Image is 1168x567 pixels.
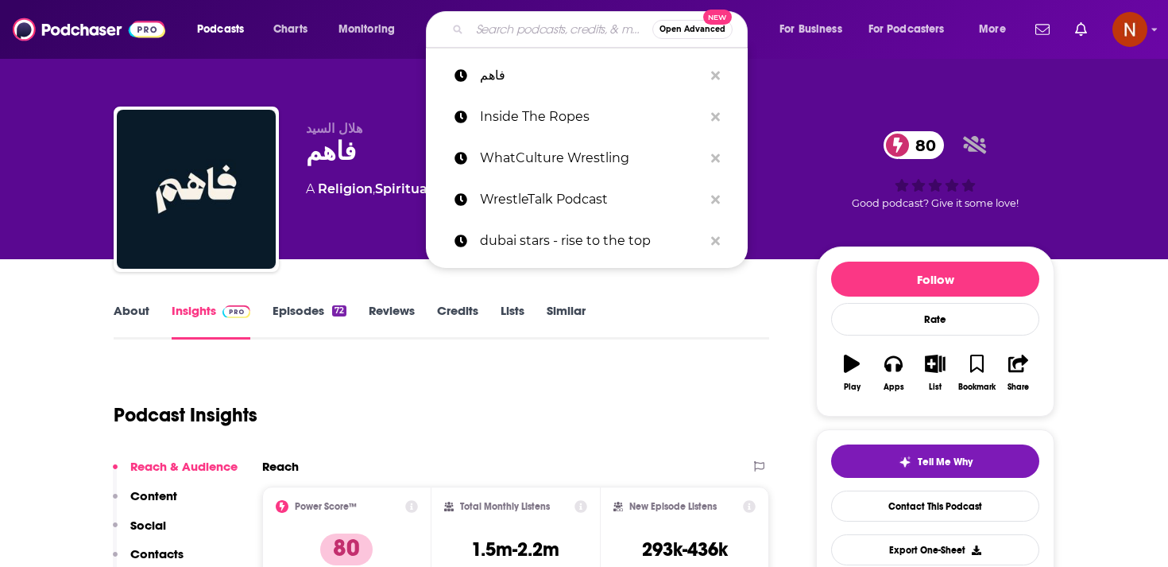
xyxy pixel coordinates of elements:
[426,55,748,96] a: فاهم
[884,383,904,392] div: Apps
[501,303,524,340] a: Lists
[899,456,911,468] img: tell me why sparkle
[703,10,732,25] span: New
[13,14,165,45] img: Podchaser - Follow, Share and Rate Podcasts
[956,344,997,402] button: Bookmark
[130,518,166,533] p: Social
[113,488,177,518] button: Content
[426,138,748,179] a: WhatCulture Wrestling
[426,179,748,220] a: WrestleTalk Podcast
[186,17,265,42] button: open menu
[320,534,373,565] p: 80
[831,262,1039,297] button: Follow
[426,220,748,262] a: dubai stars - rise to the top
[130,546,184,561] p: Contacts
[263,17,317,42] a: Charts
[327,17,416,42] button: open menu
[918,456,973,468] span: Tell Me Why
[1112,12,1147,47] span: Logged in as AdelNBM
[480,179,703,220] p: WrestleTalk Podcast
[480,96,703,138] p: Inside The Ropes
[768,17,862,42] button: open menu
[113,518,166,547] button: Social
[471,538,559,561] h3: 1.5m-2.2m
[1029,16,1056,43] a: Show notifications dropdown
[441,11,763,48] div: Search podcasts, credits, & more...
[968,17,1026,42] button: open menu
[831,303,1039,336] div: Rate
[998,344,1039,402] button: Share
[197,18,244,41] span: Podcasts
[831,344,872,402] button: Play
[852,197,1019,209] span: Good podcast? Give it some love!
[958,383,996,392] div: Bookmark
[816,121,1054,219] div: 80Good podcast? Give it some love!
[915,344,956,402] button: List
[872,344,914,402] button: Apps
[373,181,375,196] span: ,
[369,303,415,340] a: Reviews
[652,20,733,39] button: Open AdvancedNew
[1112,12,1147,47] img: User Profile
[273,18,307,41] span: Charts
[1007,383,1029,392] div: Share
[338,18,395,41] span: Monitoring
[375,181,448,196] a: Spirituality
[222,305,250,318] img: Podchaser Pro
[332,305,346,317] div: 72
[1069,16,1093,43] a: Show notifications dropdown
[779,18,842,41] span: For Business
[844,383,861,392] div: Play
[306,121,362,136] span: هلال السيد
[295,501,357,512] h2: Power Score™
[858,17,968,42] button: open menu
[831,534,1039,565] button: Export One-Sheet
[929,383,942,392] div: List
[318,181,373,196] a: Religion
[262,459,299,474] h2: Reach
[114,403,257,427] h1: Podcast Insights
[130,488,177,503] p: Content
[460,501,550,512] h2: Total Monthly Listens
[831,491,1039,522] a: Contact This Podcast
[480,138,703,179] p: WhatCulture Wrestling
[899,131,944,159] span: 80
[1112,12,1147,47] button: Show profile menu
[114,303,149,340] a: About
[868,18,945,41] span: For Podcasters
[884,131,944,159] a: 80
[642,538,728,561] h3: 293k-436k
[426,96,748,138] a: Inside The Ropes
[547,303,586,340] a: Similar
[306,180,679,199] div: A podcast
[437,303,478,340] a: Credits
[130,459,238,474] p: Reach & Audience
[470,17,652,42] input: Search podcasts, credits, & more...
[273,303,346,340] a: Episodes72
[659,25,725,33] span: Open Advanced
[979,18,1006,41] span: More
[480,55,703,96] p: فاهم
[480,220,703,262] p: dubai stars - rise to the top
[629,501,717,512] h2: New Episode Listens
[831,445,1039,478] button: tell me why sparkleTell Me Why
[172,303,250,340] a: InsightsPodchaser Pro
[117,110,276,269] img: فاهم
[113,459,238,488] button: Reach & Audience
